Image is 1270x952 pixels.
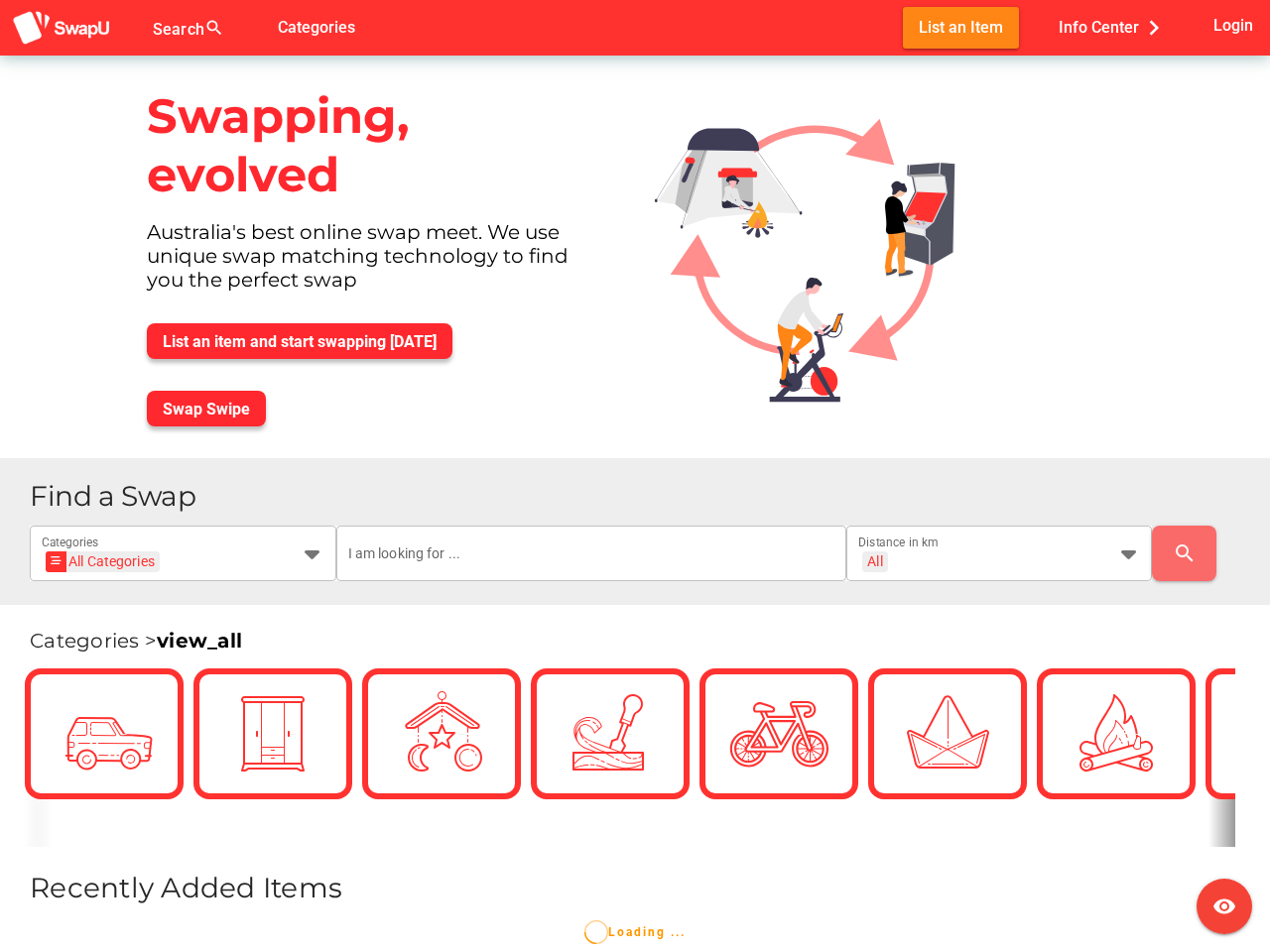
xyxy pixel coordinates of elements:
span: List an Item [919,14,1003,41]
button: List an item and start swapping [DATE] [147,323,452,359]
span: Recently Added Items [30,871,342,904]
div: All Categories [52,551,155,572]
span: Loading ... [584,925,686,939]
span: Categories [278,11,355,44]
span: Info Center [1059,11,1169,44]
button: List an Item [903,7,1019,48]
button: Categories [262,7,371,48]
a: view_all [157,629,242,653]
i: search [1173,541,1197,565]
div: Swapping, evolved [131,71,623,220]
div: Australia's best online swap meet. We use unique swap matching technology to find you the perfect... [131,220,623,307]
span: Categories > [30,629,242,653]
span: List an item and start swapping [DATE] [163,332,437,351]
i: chevron_right [1139,13,1169,43]
h1: Find a Swap [30,482,1254,511]
a: Categories [262,17,371,36]
div: All [867,552,882,570]
button: Login [1209,7,1258,44]
i: false [248,16,272,40]
input: I am looking for ... [348,526,834,581]
button: Swap Swipe [147,391,266,426]
button: Info Center [1043,7,1185,48]
span: Swap Swipe [163,400,250,418]
span: Login [1213,12,1253,39]
i: visibility [1212,894,1236,918]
